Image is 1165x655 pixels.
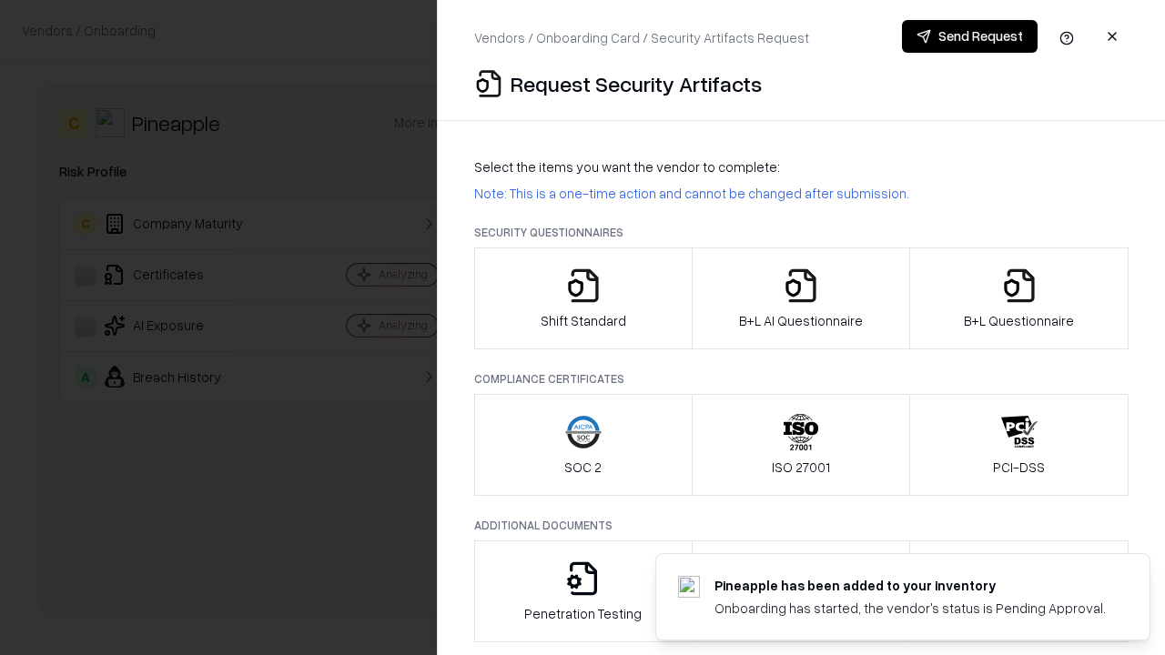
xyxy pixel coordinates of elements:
p: Request Security Artifacts [511,69,762,98]
button: Shift Standard [474,247,693,349]
p: Additional Documents [474,518,1129,533]
div: Onboarding has started, the vendor's status is Pending Approval. [714,599,1106,618]
button: B+L AI Questionnaire [692,247,911,349]
p: SOC 2 [564,458,602,477]
p: Vendors / Onboarding Card / Security Artifacts Request [474,28,809,47]
button: Penetration Testing [474,540,693,642]
button: SOC 2 [474,394,693,496]
p: Penetration Testing [524,604,642,623]
p: Select the items you want the vendor to complete: [474,157,1129,176]
img: pineappleenergy.com [678,576,700,598]
p: Shift Standard [541,311,626,330]
p: B+L Questionnaire [964,311,1074,330]
p: PCI-DSS [993,458,1045,477]
p: Compliance Certificates [474,371,1129,387]
p: Note: This is a one-time action and cannot be changed after submission. [474,184,1129,203]
button: Privacy Policy [692,540,911,642]
button: Data Processing Agreement [909,540,1129,642]
div: Pineapple has been added to your inventory [714,576,1106,595]
button: Send Request [902,20,1038,53]
p: ISO 27001 [772,458,830,477]
button: PCI-DSS [909,394,1129,496]
p: B+L AI Questionnaire [739,311,863,330]
p: Security Questionnaires [474,225,1129,240]
button: ISO 27001 [692,394,911,496]
button: B+L Questionnaire [909,247,1129,349]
